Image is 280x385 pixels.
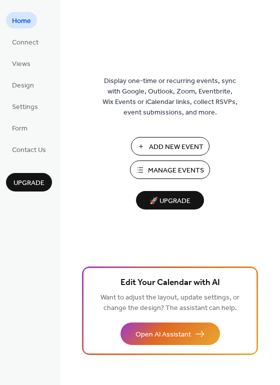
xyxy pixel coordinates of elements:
[148,165,204,176] span: Manage Events
[131,137,209,155] button: Add New Event
[12,59,30,69] span: Views
[6,76,40,93] a: Design
[120,322,220,345] button: Open AI Assistant
[12,123,27,134] span: Form
[6,33,44,50] a: Connect
[136,191,204,209] button: 🚀 Upgrade
[12,145,46,155] span: Contact Us
[6,55,36,71] a: Views
[100,291,239,315] span: Want to adjust the layout, update settings, or change the design? The assistant can help.
[6,98,44,114] a: Settings
[135,329,191,340] span: Open AI Assistant
[6,173,52,191] button: Upgrade
[149,142,203,152] span: Add New Event
[6,141,52,157] a: Contact Us
[142,194,198,208] span: 🚀 Upgrade
[12,80,34,91] span: Design
[6,12,37,28] a: Home
[12,102,38,112] span: Settings
[130,160,210,179] button: Manage Events
[6,119,33,136] a: Form
[102,76,237,118] span: Display one-time or recurring events, sync with Google, Outlook, Zoom, Eventbrite, Wix Events or ...
[120,276,220,290] span: Edit Your Calendar with AI
[12,16,31,26] span: Home
[12,37,38,48] span: Connect
[13,178,44,188] span: Upgrade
